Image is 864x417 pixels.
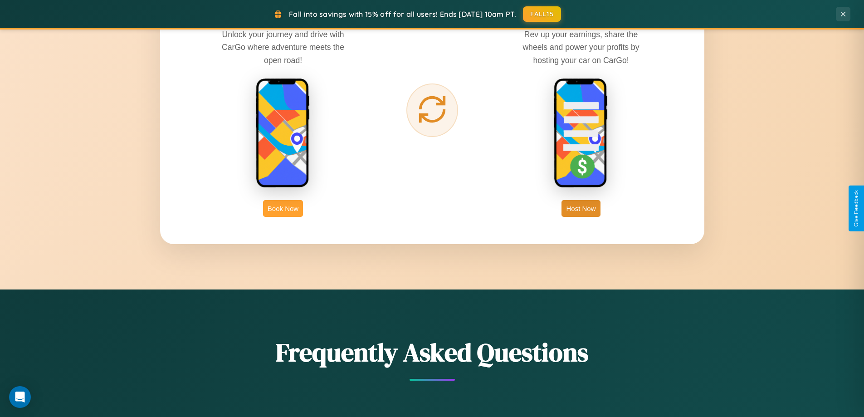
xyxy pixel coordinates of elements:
button: Book Now [263,200,303,217]
h2: Frequently Asked Questions [160,335,704,370]
img: rent phone [256,78,310,189]
button: Host Now [561,200,600,217]
span: Fall into savings with 15% off for all users! Ends [DATE] 10am PT. [289,10,516,19]
p: Unlock your journey and drive with CarGo where adventure meets the open road! [215,28,351,66]
p: Rev up your earnings, share the wheels and power your profits by hosting your car on CarGo! [513,28,649,66]
div: Give Feedback [853,190,859,227]
img: host phone [554,78,608,189]
button: FALL15 [523,6,561,22]
div: Open Intercom Messenger [9,386,31,408]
